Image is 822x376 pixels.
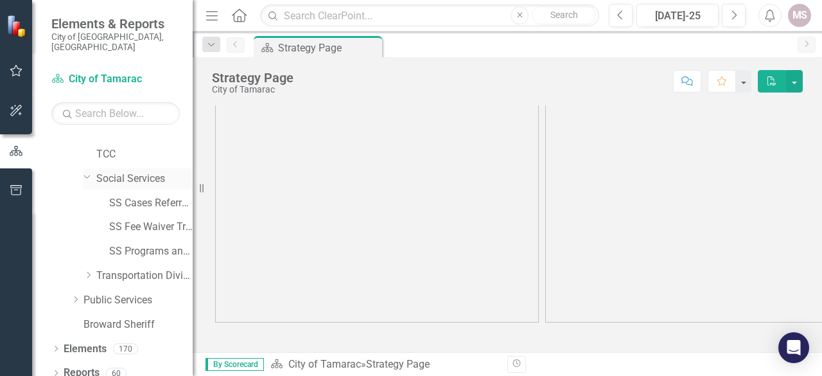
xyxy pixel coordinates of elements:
[109,244,193,259] a: SS Programs and Volunteers
[288,358,361,370] a: City of Tamarac
[278,40,379,56] div: Strategy Page
[83,318,193,332] a: Broward Sheriff
[96,147,193,162] a: TCC
[51,102,180,125] input: Search Below...
[51,31,180,53] small: City of [GEOGRAPHIC_DATA], [GEOGRAPHIC_DATA]
[550,10,578,20] span: Search
[51,72,180,87] a: City of Tamarac
[96,269,193,283] a: Transportation Division
[64,342,107,357] a: Elements
[532,6,596,24] button: Search
[109,196,193,211] a: SS Cases Referrals and Phone Log
[83,293,193,308] a: Public Services
[6,15,29,37] img: ClearPoint Strategy
[641,8,714,24] div: [DATE]-25
[113,343,138,354] div: 170
[212,85,293,94] div: City of Tamarac
[109,220,193,235] a: SS Fee Waiver Tracking
[788,4,811,27] button: MS
[205,358,264,371] span: By Scorecard
[96,172,193,186] a: Social Services
[212,71,293,85] div: Strategy Page
[270,357,498,372] div: »
[636,4,719,27] button: [DATE]-25
[366,358,430,370] div: Strategy Page
[778,332,809,363] div: Open Intercom Messenger
[51,16,180,31] span: Elements & Reports
[215,73,539,323] img: tamarac4%20v2.png
[260,4,599,27] input: Search ClearPoint...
